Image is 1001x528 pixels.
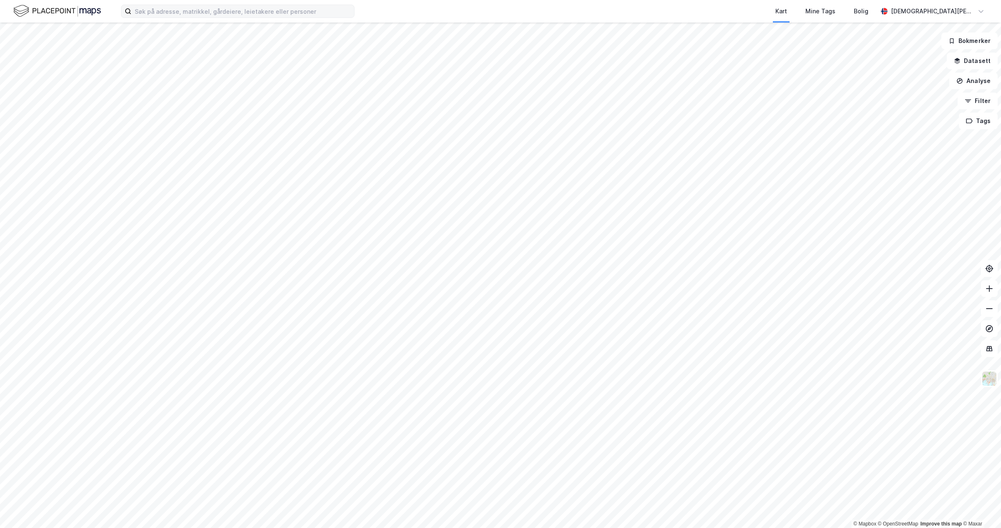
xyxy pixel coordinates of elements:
[131,5,354,18] input: Søk på adresse, matrikkel, gårdeiere, leietakere eller personer
[959,488,1001,528] iframe: Chat Widget
[947,53,998,69] button: Datasett
[921,521,962,527] a: Improve this map
[949,73,998,89] button: Analyse
[959,113,998,129] button: Tags
[805,6,835,16] div: Mine Tags
[775,6,787,16] div: Kart
[981,371,997,387] img: Z
[878,521,918,527] a: OpenStreetMap
[958,93,998,109] button: Filter
[853,521,876,527] a: Mapbox
[891,6,974,16] div: [DEMOGRAPHIC_DATA][PERSON_NAME]
[941,33,998,49] button: Bokmerker
[854,6,868,16] div: Bolig
[13,4,101,18] img: logo.f888ab2527a4732fd821a326f86c7f29.svg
